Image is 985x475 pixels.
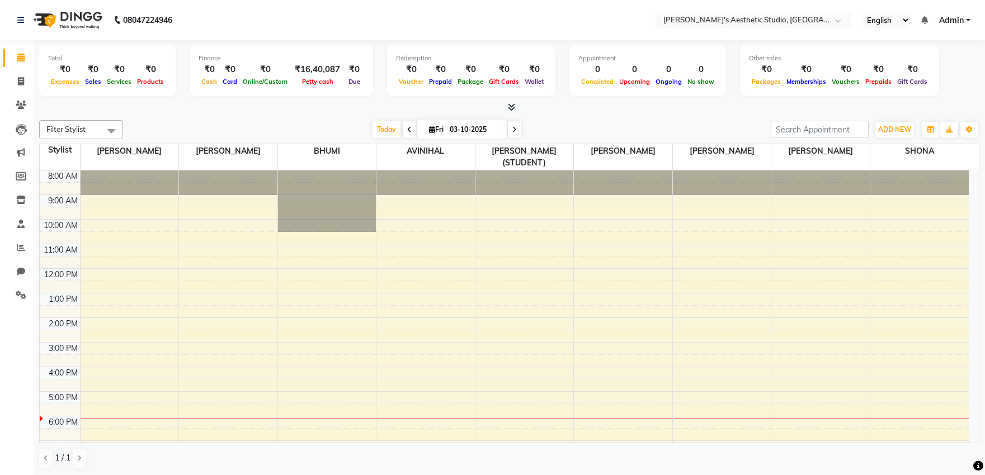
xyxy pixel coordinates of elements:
[179,144,277,158] span: [PERSON_NAME]
[134,63,167,76] div: ₹0
[578,78,616,85] span: Completed
[41,244,80,256] div: 11:00 AM
[894,78,930,85] span: Gift Cards
[653,63,685,76] div: 0
[240,63,290,76] div: ₹0
[104,63,134,76] div: ₹0
[345,63,364,76] div: ₹0
[749,63,784,76] div: ₹0
[396,63,426,76] div: ₹0
[455,78,486,85] span: Package
[48,54,167,63] div: Total
[40,144,80,156] div: Stylist
[939,15,964,26] span: Admin
[749,54,930,63] div: Other sales
[199,78,220,85] span: Cash
[29,4,105,36] img: logo
[299,78,336,85] span: Petty cash
[771,121,869,138] input: Search Appointment
[685,78,717,85] span: No show
[199,54,364,63] div: Finance
[46,416,80,428] div: 6:00 PM
[878,125,911,134] span: ADD NEW
[578,54,717,63] div: Appointment
[46,343,80,354] div: 3:00 PM
[82,78,104,85] span: Sales
[278,144,376,158] span: BHUMI
[475,144,574,170] span: [PERSON_NAME] (STUDENT)
[46,170,80,182] div: 8:00 AM
[46,293,80,305] div: 1:00 PM
[578,63,616,76] div: 0
[48,63,82,76] div: ₹0
[240,78,290,85] span: Online/Custom
[373,121,400,138] span: Today
[104,78,134,85] span: Services
[290,63,345,76] div: ₹16,40,087
[42,269,80,281] div: 12:00 PM
[376,144,475,158] span: AVINIHAL
[426,63,455,76] div: ₹0
[346,78,363,85] span: Due
[46,318,80,330] div: 2:00 PM
[894,63,930,76] div: ₹0
[455,63,486,76] div: ₹0
[616,78,653,85] span: Upcoming
[522,78,546,85] span: Wallet
[653,78,685,85] span: Ongoing
[81,144,179,158] span: [PERSON_NAME]
[522,63,546,76] div: ₹0
[486,78,522,85] span: Gift Cards
[396,78,426,85] span: Voucher
[829,63,863,76] div: ₹0
[829,78,863,85] span: Vouchers
[616,63,653,76] div: 0
[875,122,914,137] button: ADD NEW
[749,78,784,85] span: Packages
[784,78,829,85] span: Memberships
[863,63,894,76] div: ₹0
[46,367,80,379] div: 4:00 PM
[48,78,82,85] span: Expenses
[220,78,240,85] span: Card
[673,144,771,158] span: [PERSON_NAME]
[41,220,80,231] div: 10:00 AM
[426,78,455,85] span: Prepaid
[134,78,167,85] span: Products
[396,54,546,63] div: Redemption
[55,452,70,464] span: 1 / 1
[771,144,870,158] span: [PERSON_NAME]
[46,441,80,453] div: 7:00 PM
[446,121,502,138] input: 2025-10-03
[46,125,86,134] span: Filter Stylist
[685,63,717,76] div: 0
[486,63,522,76] div: ₹0
[46,195,80,207] div: 9:00 AM
[426,125,446,134] span: Fri
[870,144,969,158] span: SHONA
[82,63,104,76] div: ₹0
[784,63,829,76] div: ₹0
[46,392,80,403] div: 5:00 PM
[863,78,894,85] span: Prepaids
[123,4,172,36] b: 08047224946
[199,63,220,76] div: ₹0
[574,144,672,158] span: [PERSON_NAME]
[220,63,240,76] div: ₹0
